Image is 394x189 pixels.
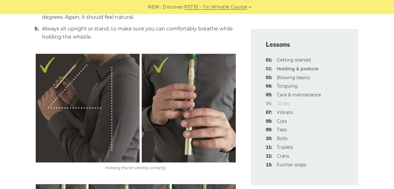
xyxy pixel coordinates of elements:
[266,83,272,90] span: 04:
[277,83,298,89] a: 04:Tonguing
[266,74,272,82] span: 03:
[266,135,272,143] span: 10:
[266,144,272,151] span: 11:
[277,144,293,150] a: 11:Triplets
[163,3,183,11] span: Discover
[277,162,306,168] a: 13:Further steps
[36,165,236,171] figcaption: Holding the tin whistle correctly
[266,65,272,73] span: 02:
[277,118,287,124] a: 08:Cuts
[266,40,344,49] span: Lessons
[266,153,272,160] span: 12:
[266,57,272,64] span: 01:
[266,109,272,116] span: 07:
[277,57,311,63] a: 01:Getting started
[277,136,287,141] a: 10:Rolls
[40,24,236,41] li: Always sit upright or stand, to make sure you can comfortably breathe while holding the whistle.
[277,110,293,115] a: 07:Vibrato
[277,92,321,98] a: 05:Care & maintenance
[266,100,272,108] span: 06:
[277,101,290,106] a: 06:Slides
[277,127,287,132] a: 09:Taps
[148,3,161,11] span: NEW:
[266,118,272,125] span: 08:
[277,66,318,72] strong: Holding & posture
[266,91,272,99] span: 05:
[266,161,272,169] span: 13:
[184,3,247,11] a: PST10 - Tin Whistle Course
[36,54,236,162] img: Holding the tin whistle correctly
[266,126,272,134] span: 09:
[277,153,289,159] a: 12:Crans
[277,75,310,80] a: 03:Blowing basics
